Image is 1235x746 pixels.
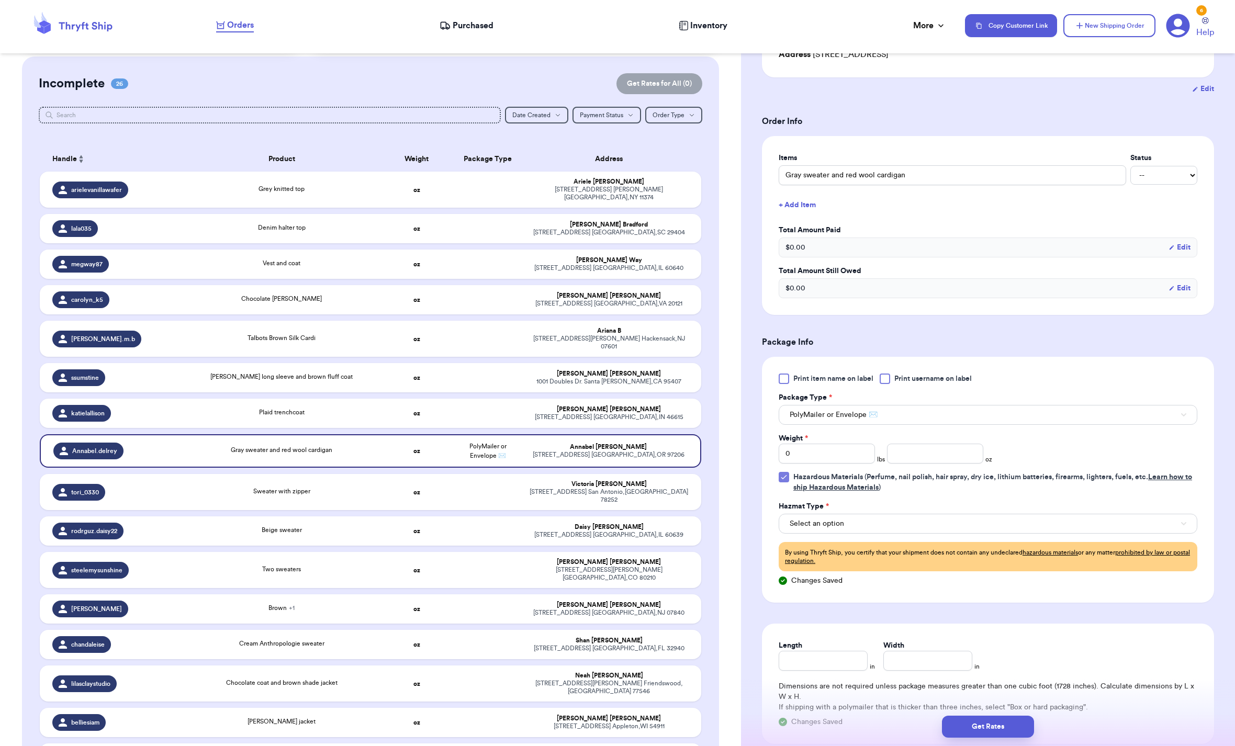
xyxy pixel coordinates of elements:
span: [PERSON_NAME] [71,605,122,613]
label: Hazmat Type [779,501,829,512]
span: Help [1196,26,1214,39]
button: Edit [1169,283,1191,293]
div: [STREET_ADDRESS] [GEOGRAPHIC_DATA] , SC 29404 [530,229,689,236]
strong: oz [413,225,420,232]
label: Length [779,640,802,651]
div: [STREET_ADDRESS] San Antonio , [GEOGRAPHIC_DATA] 78252 [530,488,689,504]
div: 6 [1196,5,1207,16]
a: Help [1196,17,1214,39]
span: belliesiam [71,718,99,727]
a: 6 [1166,14,1190,38]
span: Talbots Brown Silk Cardi [248,335,316,341]
div: Annabel [PERSON_NAME] [530,443,688,451]
span: [PERSON_NAME] long sleeve and brown fluff coat [210,374,353,380]
strong: oz [413,719,420,726]
button: Sort ascending [77,153,85,165]
strong: oz [413,375,420,381]
span: Changes Saved [791,575,843,586]
span: Cream Anthropologie sweater [239,640,324,647]
div: 1001 Doubles Dr. Santa [PERSON_NAME] , CA 95407 [530,378,689,386]
div: More [913,19,946,32]
label: Weight [779,433,808,444]
div: [STREET_ADDRESS][PERSON_NAME] Friendswood , [GEOGRAPHIC_DATA] 77546 [530,680,689,695]
a: Purchased [440,19,493,32]
span: $ 0.00 [785,283,805,293]
span: Payment Status [580,112,623,118]
strong: oz [413,606,420,612]
button: Select an option [779,514,1197,534]
th: Address [523,146,701,172]
span: lala035 [71,224,92,233]
span: Select an option [790,518,844,529]
div: Victoria [PERSON_NAME] [530,480,689,488]
span: katielallison [71,409,105,417]
input: Search [39,107,500,123]
span: ssumstine [71,374,99,382]
div: [STREET_ADDRESS] [GEOGRAPHIC_DATA] , IN 46615 [530,413,689,421]
div: [STREET_ADDRESS] [GEOGRAPHIC_DATA] , FL 32940 [530,645,689,652]
button: New Shipping Order [1063,14,1155,37]
span: Annabel.delrey [72,447,117,455]
span: Address [779,50,811,59]
span: Brown [268,605,295,611]
div: [PERSON_NAME] [PERSON_NAME] [530,601,689,609]
button: Get Rates for All (0) [616,73,702,94]
div: Dimensions are not required unless package measures greater than one cubic foot (1728 inches). Ca... [779,681,1197,713]
span: Plaid trenchcoat [259,409,305,415]
div: [PERSON_NAME] [PERSON_NAME] [530,558,689,566]
button: Get Rates [942,716,1034,738]
strong: oz [413,187,420,193]
span: Denim halter top [258,224,306,231]
label: Width [883,640,904,651]
a: Inventory [679,19,727,32]
span: Inventory [690,19,727,32]
button: Copy Customer Link [965,14,1057,37]
span: rodrguz.daisy22 [71,527,117,535]
span: Order Type [653,112,684,118]
div: [PERSON_NAME] [PERSON_NAME] [530,370,689,378]
span: Chocolate [PERSON_NAME] [241,296,322,302]
span: $ 0.00 [785,242,805,253]
div: [STREET_ADDRESS] Appleton , WI 54911 [530,722,689,730]
strong: oz [413,528,420,534]
strong: oz [413,489,420,495]
th: Product [182,146,381,172]
div: [STREET_ADDRESS] [779,48,1197,61]
span: Hazardous Materials [793,473,863,481]
span: PolyMailer or Envelope ✉️ [790,410,878,420]
a: Orders [216,19,254,32]
span: [PERSON_NAME] jacket [248,718,316,725]
span: Orders [227,19,254,31]
span: steelemysunshine [71,566,122,574]
h2: Incomplete [39,75,105,92]
strong: oz [413,567,420,573]
div: Shan [PERSON_NAME] [530,637,689,645]
label: Total Amount Still Owed [779,266,1197,276]
span: carolyn_k5 [71,296,103,304]
div: [STREET_ADDRESS] [GEOGRAPHIC_DATA] , NJ 07840 [530,609,689,617]
div: [PERSON_NAME] Bradford [530,221,689,229]
div: [PERSON_NAME] [PERSON_NAME] [530,405,689,413]
h3: Order Info [762,115,1214,128]
span: Grey knitted top [259,186,305,192]
div: [PERSON_NAME] [PERSON_NAME] [530,292,689,300]
strong: oz [413,641,420,648]
strong: oz [413,297,420,303]
a: hazardous materials [1023,549,1078,556]
th: Weight [381,146,452,172]
div: [PERSON_NAME] [PERSON_NAME] [530,715,689,722]
div: Daisy [PERSON_NAME] [530,523,689,531]
span: Beige sweater [262,527,302,533]
span: in [974,662,980,671]
span: Vest and coat [263,260,300,266]
span: lbs [877,455,885,464]
span: Print username on label [894,374,972,384]
span: (Perfume, nail polish, hair spray, dry ice, lithium batteries, firearms, lighters, fuels, etc. ) [793,473,1192,491]
span: Date Created [512,112,551,118]
div: [PERSON_NAME] Way [530,256,689,264]
span: oz [985,455,992,464]
span: megway87 [71,260,103,268]
div: [STREET_ADDRESS][PERSON_NAME] [GEOGRAPHIC_DATA] , CO 80210 [530,566,689,582]
strong: oz [413,261,420,267]
span: tori_0330 [71,488,99,496]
